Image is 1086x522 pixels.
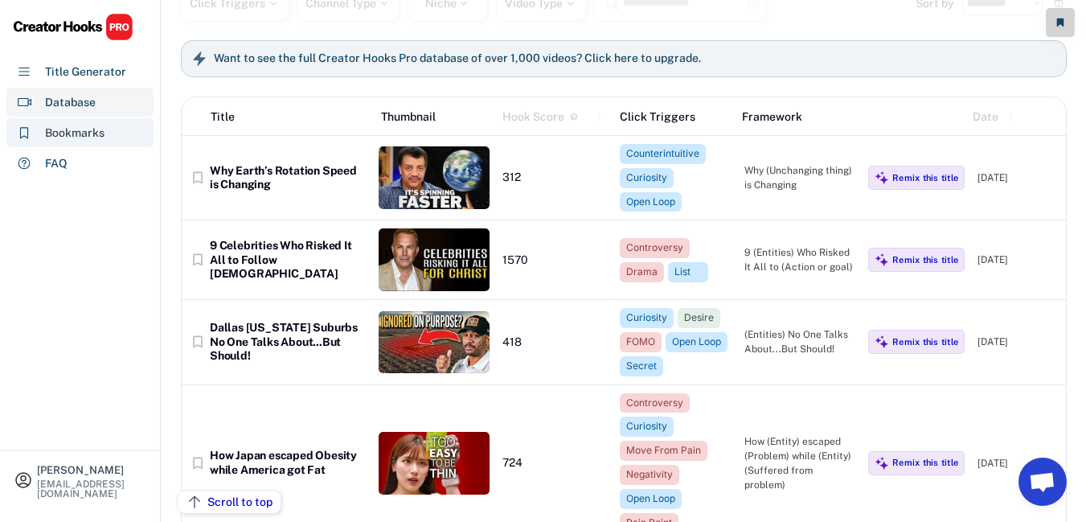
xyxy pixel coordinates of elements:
[502,109,564,125] div: Hook Score
[626,335,655,349] div: FOMO
[620,109,729,125] div: Click Triggers
[210,321,366,364] div: Dallas [US_STATE] Suburbs No One Talks About...But Should!
[744,163,856,192] div: Why (Unchanging thing) is Changing
[744,434,856,492] div: How (Entity) escaped (Problem) while (Entity) (Suffered from problem)
[379,228,490,291] img: thumbnail%20%2869%29.jpg
[626,468,673,482] div: Negativity
[37,479,146,499] div: [EMAIL_ADDRESS][DOMAIN_NAME]
[892,457,958,468] div: Remix this title
[672,335,721,349] div: Open Loop
[674,265,702,279] div: List
[45,125,105,142] div: Bookmarks
[626,360,657,373] div: Secret
[875,456,889,471] img: MagicMajor%20%28Purple%29.svg
[626,444,701,458] div: Move From Pain
[190,252,206,268] button: bookmark_border
[45,155,68,172] div: FAQ
[190,334,206,350] button: bookmark_border
[744,327,856,356] div: (Entities) No One Talks About...But Should!
[210,449,366,477] div: How Japan escaped Obesity while America got Fat
[502,171,607,185] div: 312
[379,432,490,495] img: thumbnail%20%2851%29.jpg
[626,241,683,255] div: Controversy
[502,253,607,268] div: 1570
[742,109,851,125] div: Framework
[875,171,889,185] img: MagicMajor%20%28Purple%29.svg
[977,253,1058,267] div: [DATE]
[626,171,667,185] div: Curiosity
[744,245,856,274] div: 9 (Entities) Who Risked It All to (Action or goal)
[892,336,958,347] div: Remix this title
[502,335,607,350] div: 418
[626,265,658,279] div: Drama
[379,146,490,209] img: thumbnail%20%2862%29.jpg
[626,420,667,434] div: Curiosity
[13,13,133,41] img: CHPRO%20Logo.svg
[977,171,1058,185] div: [DATE]
[626,397,683,410] div: Controversy
[875,335,889,349] img: MagicMajor%20%28Purple%29.svg
[977,456,1058,471] div: [DATE]
[210,164,366,192] div: Why Earth’s Rotation Speed is Changing
[977,335,1058,349] div: [DATE]
[381,109,490,125] div: Thumbnail
[1018,458,1067,506] a: Open chat
[190,170,206,186] button: bookmark_border
[214,51,701,66] h6: Want to see the full Creator Hooks Pro database of over 1,000 videos? Click here to upgrade.
[626,311,667,325] div: Curiosity
[892,172,958,183] div: Remix this title
[626,195,675,209] div: Open Loop
[207,494,273,511] div: Scroll to top
[45,94,96,111] div: Database
[379,311,490,374] img: thumbnail%20%2870%29.jpg
[210,239,366,282] div: 9 Celebrities Who Risked It All to Follow [DEMOGRAPHIC_DATA]
[626,147,699,161] div: Counterintuitive
[684,311,714,325] div: Desire
[37,465,146,475] div: [PERSON_NAME]
[626,492,675,506] div: Open Loop
[45,64,126,80] div: Title Generator
[502,456,607,471] div: 724
[211,109,235,125] div: Title
[190,455,206,471] button: bookmark_border
[973,109,998,125] div: Date
[892,254,958,265] div: Remix this title
[875,253,889,267] img: MagicMajor%20%28Purple%29.svg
